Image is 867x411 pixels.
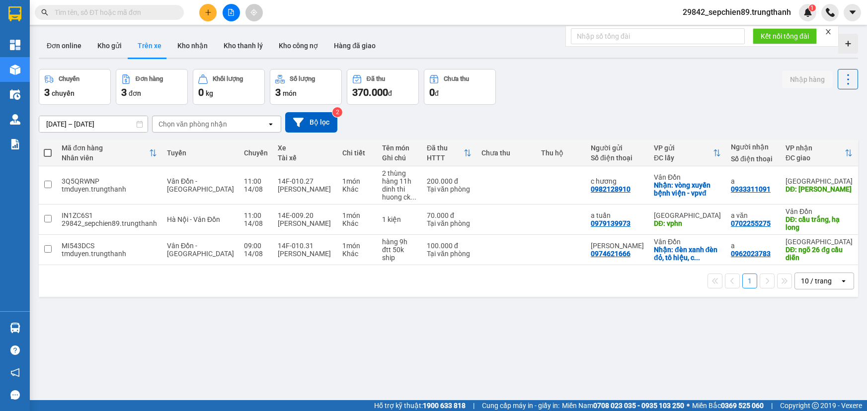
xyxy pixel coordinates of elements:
div: [GEOGRAPHIC_DATA] [786,238,853,246]
div: ĐC giao [786,154,845,162]
div: Mã đơn hàng [62,144,149,152]
div: 1 món [342,211,372,219]
div: hàng 9h [382,238,417,246]
span: món [283,89,297,97]
div: Chưa thu [481,149,531,157]
div: 14/08 [244,219,268,227]
button: Kết nối tổng đài [753,28,817,44]
span: question-circle [10,345,20,355]
div: Vân Đồn [654,173,721,181]
div: [GEOGRAPHIC_DATA] [786,177,853,185]
div: 0933311091 [731,185,771,193]
div: Tại văn phòng [427,185,472,193]
div: 10 / trang [801,276,832,286]
div: đtt 50k ship [382,246,417,262]
div: tmduyen.trungthanh [62,185,157,193]
div: Đã thu [367,75,385,82]
span: notification [10,368,20,377]
span: Cung cấp máy in - giấy in: [482,400,559,411]
span: Miền Nam [562,400,684,411]
div: Chi tiết [342,149,372,157]
div: Tạo kho hàng mới [838,34,858,54]
span: 0 [198,86,204,98]
button: Đã thu370.000đ [347,69,419,105]
div: Đơn hàng [136,75,163,82]
div: 1 kiện [382,215,417,223]
span: caret-down [848,8,857,17]
div: Số điện thoại [731,155,776,163]
div: a văn [731,211,776,219]
div: 0702255275 [731,219,771,227]
div: Chuyến [59,75,79,82]
span: ... [694,254,700,262]
span: Hà Nội - Vân Đồn [167,215,220,223]
span: close [825,28,832,35]
div: 1 món [342,177,372,185]
div: 14/08 [244,185,268,193]
div: Khác [342,250,372,258]
button: aim [245,4,263,21]
th: Toggle SortBy [422,140,476,166]
span: chuyến [52,89,75,97]
div: Vân Đồn [786,207,853,215]
span: đơn [129,89,141,97]
div: DĐ: cầu trắng, hạ long [786,215,853,231]
input: Select a date range. [39,116,148,132]
div: Nhận: đèn xanh đèn đỏ, tô hiệu, cp-vpvđ [654,246,721,262]
div: Nhân viên [62,154,149,162]
div: dinh thi huong ck tt 200k cước lúc 10h45p [382,185,417,201]
div: Tài xế [278,154,332,162]
div: a [731,242,776,250]
button: 1 [742,274,757,288]
div: Thu hộ [541,149,581,157]
span: Vân Đồn - [GEOGRAPHIC_DATA] [167,242,234,258]
div: Tuyến [167,149,234,157]
div: 2 thùng hàng 11h [382,169,417,185]
div: Người nhận [731,143,776,151]
div: 0974621666 [591,250,631,258]
span: 3 [44,86,50,98]
div: Số lượng [290,75,315,82]
div: Chưa thu [444,75,469,82]
span: | [473,400,474,411]
div: [GEOGRAPHIC_DATA] [654,211,721,219]
span: 0 [429,86,435,98]
div: ĐC lấy [654,154,713,162]
div: Người gửi [591,144,644,152]
div: 70.000 đ [427,211,472,219]
img: warehouse-icon [10,114,20,125]
span: message [10,390,20,400]
div: tmduyen.trungthanh [62,250,157,258]
div: IN1ZC6S1 [62,211,157,219]
img: icon-new-feature [803,8,812,17]
span: search [41,9,48,16]
button: Kho nhận [169,34,216,58]
div: c giang [591,242,644,250]
div: 09:00 [244,242,268,250]
span: 29842_sepchien89.trungthanh [675,6,799,18]
sup: 2 [332,107,342,117]
div: 29842_sepchien89.trungthanh [62,219,157,227]
div: Đã thu [427,144,464,152]
span: 3 [121,86,127,98]
img: warehouse-icon [10,65,20,75]
div: Số điện thoại [591,154,644,162]
div: Tại văn phòng [427,250,472,258]
div: Tại văn phòng [427,219,472,227]
button: Khối lượng0kg [193,69,265,105]
button: Nhập hàng [782,70,833,88]
div: Tên món [382,144,417,152]
div: 0962023783 [731,250,771,258]
button: Kho thanh lý [216,34,271,58]
div: 1 món [342,242,372,250]
button: Bộ lọc [285,112,337,133]
span: copyright [812,402,819,409]
strong: 0369 525 060 [721,402,764,410]
input: Nhập số tổng đài [571,28,745,44]
th: Toggle SortBy [781,140,858,166]
span: đ [388,89,392,97]
th: Toggle SortBy [57,140,162,166]
div: 0979139973 [591,219,631,227]
sup: 1 [809,4,816,11]
div: 14E-009.20 [278,211,332,219]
